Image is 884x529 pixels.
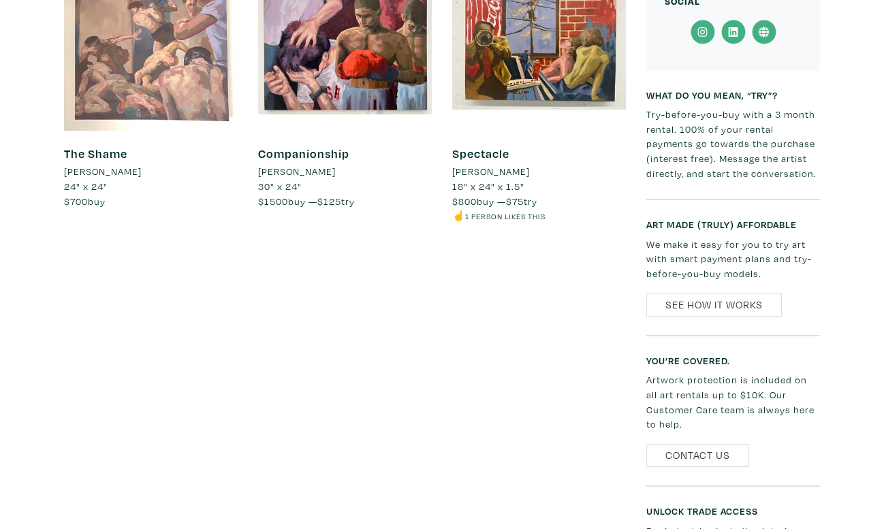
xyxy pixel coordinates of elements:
[258,180,302,193] span: 30" x 24"
[64,195,88,208] span: $700
[506,195,524,208] span: $75
[258,164,336,179] li: [PERSON_NAME]
[646,237,820,281] p: We make it easy for you to try art with smart payment plans and try-before-you-buy models.
[64,164,142,179] li: [PERSON_NAME]
[452,146,509,161] a: Spectacle
[452,164,530,179] li: [PERSON_NAME]
[452,195,537,208] span: buy — try
[646,293,782,317] a: See How It Works
[452,195,477,208] span: $800
[646,219,820,230] h6: Art made (truly) affordable
[646,505,820,517] h6: Unlock Trade Access
[646,355,820,366] h6: You’re covered.
[64,195,106,208] span: buy
[317,195,341,208] span: $125
[64,164,238,179] a: [PERSON_NAME]
[452,180,524,193] span: 18" x 24" x 1.5"
[452,164,626,179] a: [PERSON_NAME]
[258,195,355,208] span: buy — try
[64,146,127,161] a: The Shame
[646,444,749,468] a: Contact Us
[64,180,108,193] span: 24" x 24"
[646,107,820,180] p: Try-before-you-buy with a 3 month rental. 100% of your rental payments go towards the purchase (i...
[465,211,546,221] small: 1 person likes this
[258,195,288,208] span: $1500
[646,89,820,101] h6: What do you mean, “try”?
[646,372,820,431] p: Artwork protection is included on all art rentals up to $10K. Our Customer Care team is always he...
[258,164,432,179] a: [PERSON_NAME]
[452,208,626,223] li: ☝️
[258,146,349,161] a: Companionship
